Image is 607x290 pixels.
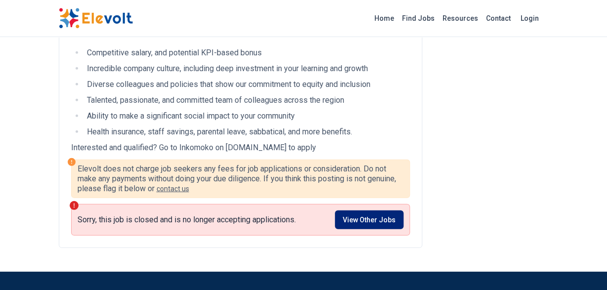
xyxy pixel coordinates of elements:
li: Talented, passionate, and committed team of colleagues across the region [84,94,410,106]
a: Find Jobs [398,10,439,26]
a: View Other Jobs [335,210,404,229]
iframe: Chat Widget [558,243,607,290]
a: Contact [482,10,515,26]
li: Diverse colleagues and policies that show our commitment to equity and inclusion [84,79,410,90]
img: Elevolt [59,8,133,29]
p: Interested and qualified? Go to Inkomoko on [DOMAIN_NAME] to apply [71,142,410,154]
li: Competitive salary, and potential KPI-based bonus [84,47,410,59]
li: Incredible company culture, including deep investment in your learning and growth [84,63,410,75]
a: Login [515,8,545,28]
a: Resources [439,10,482,26]
p: Elevolt does not charge job seekers any fees for job applications or consideration. Do not make a... [78,164,404,194]
p: Sorry, this job is closed and is no longer accepting applications. [78,215,296,225]
a: Home [370,10,398,26]
a: contact us [157,185,189,193]
li: Health insurance, staff savings, parental leave, sabbatical, and more benefits. [84,126,410,138]
li: Ability to make a significant social impact to your community [84,110,410,122]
